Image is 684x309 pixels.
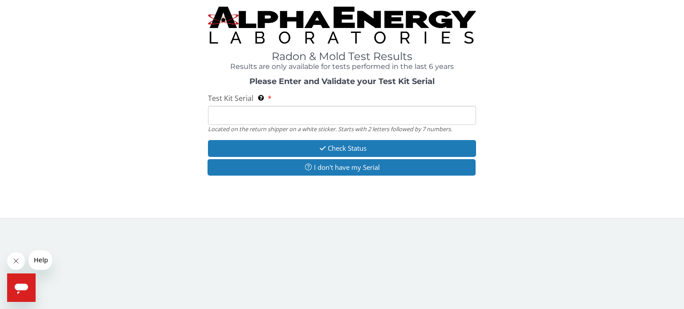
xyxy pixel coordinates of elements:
[7,273,36,302] iframe: Button to launch messaging window
[7,252,25,270] iframe: Close message
[208,63,476,71] h4: Results are only available for tests performed in the last 6 years
[208,7,476,44] img: TightCrop.jpg
[208,51,476,62] h1: Radon & Mold Test Results
[28,250,52,270] iframe: Message from company
[208,93,253,103] span: Test Kit Serial
[208,125,476,133] div: Located on the return shipper on a white sticker. Starts with 2 letters followed by 7 numbers.
[249,76,435,86] strong: Please Enter and Validate your Test Kit Serial
[208,140,476,157] button: Check Status
[208,159,476,176] button: I don't have my Serial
